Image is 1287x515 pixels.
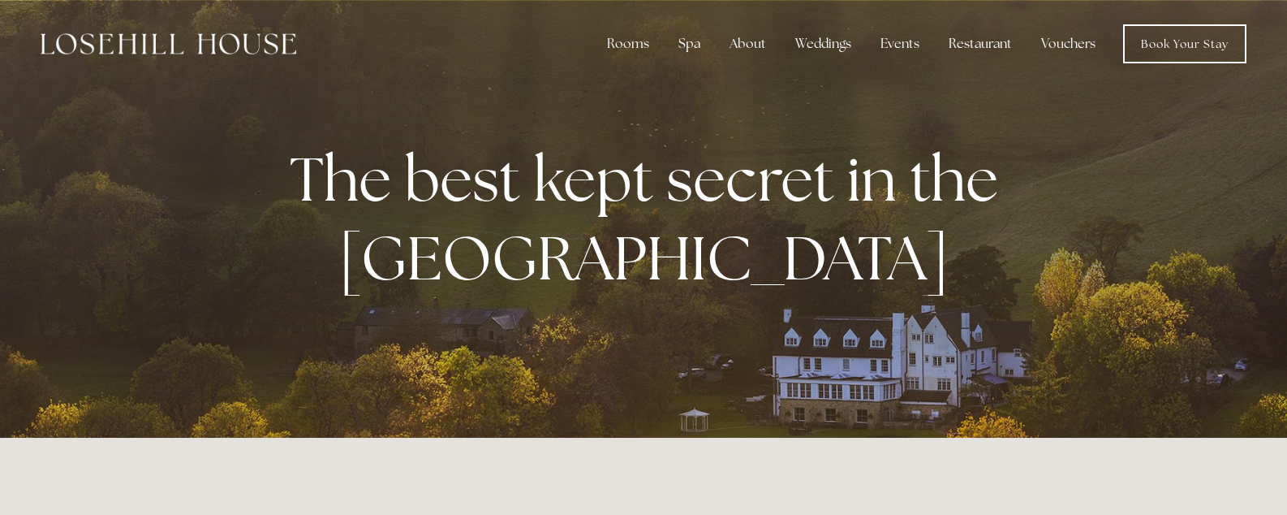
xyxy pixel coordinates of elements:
div: Events [867,28,932,60]
div: About [717,28,779,60]
a: Vouchers [1028,28,1108,60]
strong: The best kept secret in the [GEOGRAPHIC_DATA] [290,139,1011,298]
img: Losehill House [41,33,296,54]
a: Book Your Stay [1123,24,1246,63]
div: Spa [665,28,713,60]
div: Restaurant [936,28,1025,60]
div: Weddings [782,28,864,60]
div: Rooms [594,28,662,60]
